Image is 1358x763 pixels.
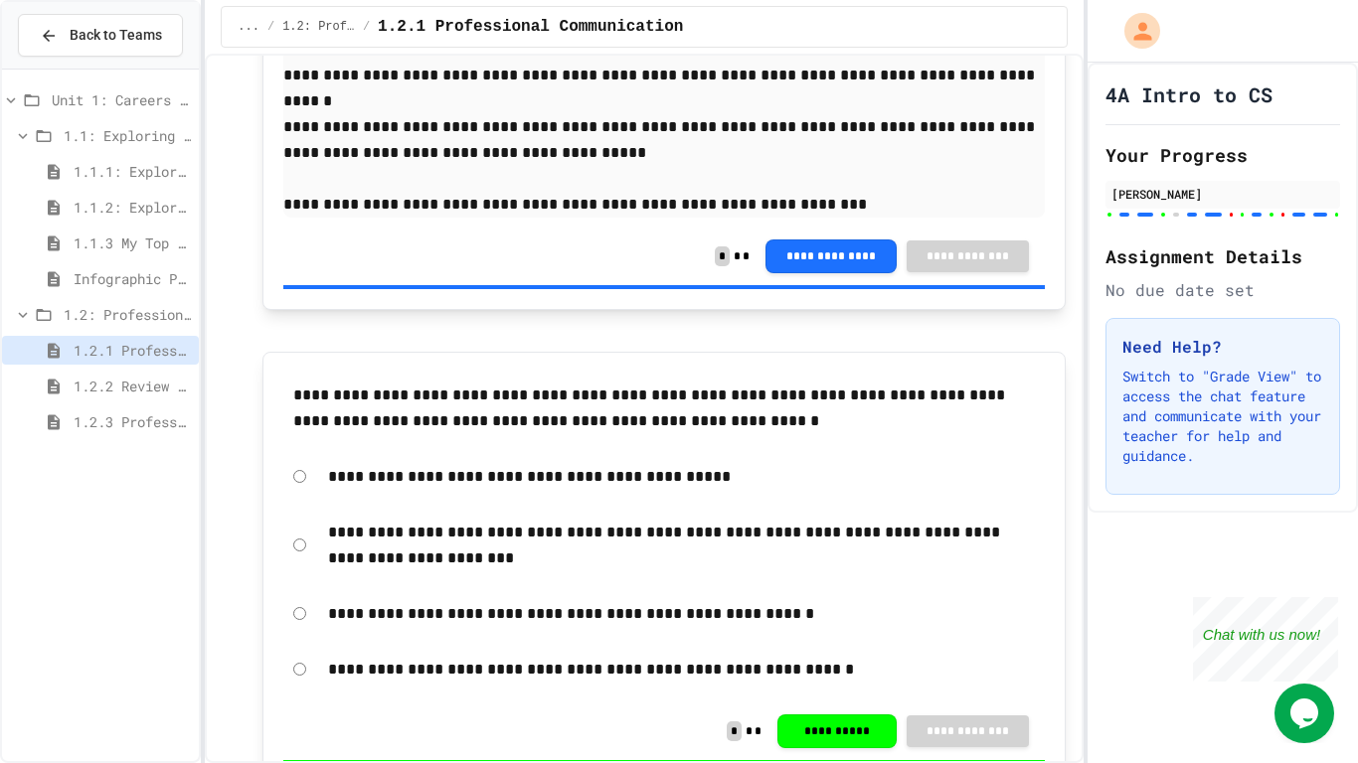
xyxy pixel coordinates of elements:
h2: Assignment Details [1105,242,1340,270]
p: Switch to "Grade View" to access the chat feature and communicate with your teacher for help and ... [1122,367,1323,466]
iframe: chat widget [1193,597,1338,682]
span: 1.2.1 Professional Communication [378,15,683,39]
iframe: chat widget [1274,684,1338,743]
div: [PERSON_NAME] [1111,185,1334,203]
h1: 4A Intro to CS [1105,80,1273,108]
span: 1.2: Professional Communication [64,304,191,325]
span: / [363,19,370,35]
span: 1.1.1: Exploring CS Careers [74,161,191,182]
h3: Need Help? [1122,335,1323,359]
span: 1.2.2 Review - Professional Communication [74,376,191,396]
span: Infographic Project: Your favorite CS [74,268,191,289]
span: Back to Teams [70,25,162,46]
span: 1.1.2: Exploring CS Careers - Review [74,197,191,218]
span: Unit 1: Careers & Professionalism [52,89,191,110]
span: 1.2.3 Professional Communication Challenge [74,411,191,432]
h2: Your Progress [1105,141,1340,169]
div: My Account [1103,8,1165,54]
div: No due date set [1105,278,1340,302]
span: / [267,19,274,35]
span: 1.2: Professional Communication [282,19,355,35]
span: 1.1: Exploring CS Careers [64,125,191,146]
span: 1.1.3 My Top 3 CS Careers! [74,232,191,253]
span: ... [238,19,259,35]
span: 1.2.1 Professional Communication [74,340,191,361]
